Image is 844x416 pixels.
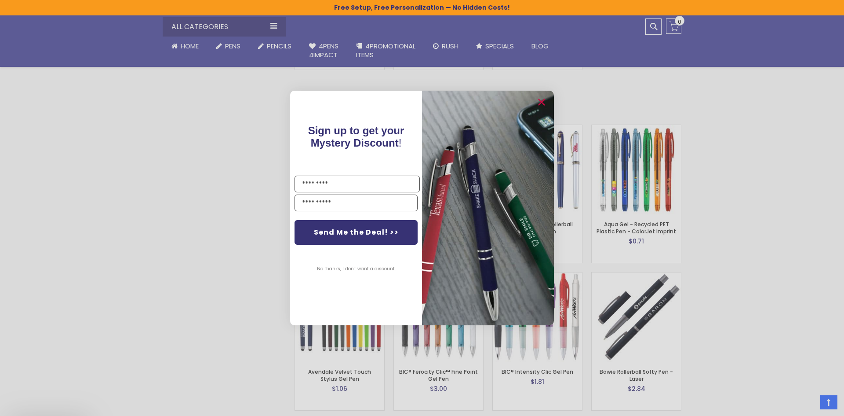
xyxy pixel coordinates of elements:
[308,125,404,149] span: !
[295,220,418,245] button: Send Me the Deal! >>
[422,91,554,325] img: pop-up-image
[308,125,404,149] span: Sign up to get your Mystery Discount
[313,258,400,280] button: No thanks, I don't want a discount.
[535,95,549,109] button: Close dialog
